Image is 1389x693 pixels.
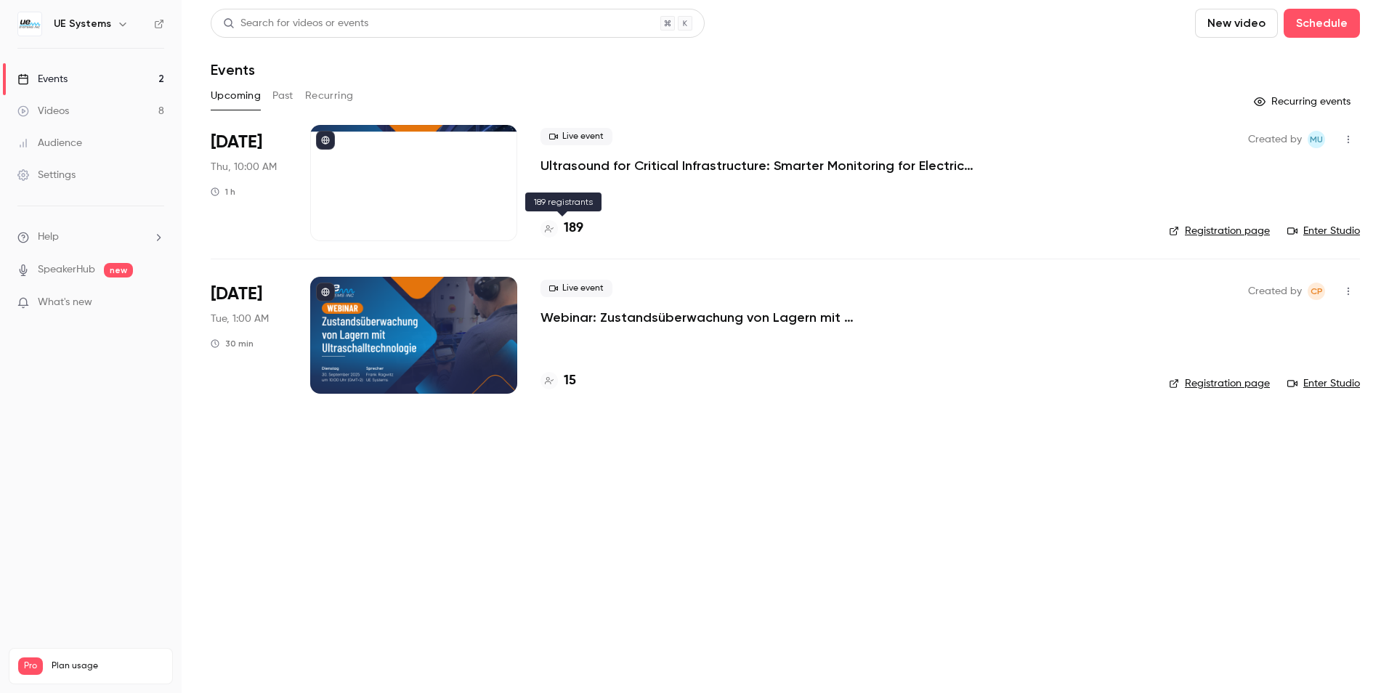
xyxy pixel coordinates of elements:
[564,219,583,238] h4: 189
[540,280,612,297] span: Live event
[17,136,82,150] div: Audience
[38,230,59,245] span: Help
[211,84,261,108] button: Upcoming
[1248,131,1302,148] span: Created by
[1169,224,1270,238] a: Registration page
[305,84,354,108] button: Recurring
[540,128,612,145] span: Live event
[211,131,262,154] span: [DATE]
[211,312,269,326] span: Tue, 1:00 AM
[17,168,76,182] div: Settings
[17,230,164,245] li: help-dropdown-opener
[564,371,576,391] h4: 15
[211,160,277,174] span: Thu, 10:00 AM
[1284,9,1360,38] button: Schedule
[272,84,293,108] button: Past
[18,12,41,36] img: UE Systems
[223,16,368,31] div: Search for videos or events
[38,262,95,277] a: SpeakerHub
[1247,90,1360,113] button: Recurring events
[104,263,133,277] span: new
[540,371,576,391] a: 15
[1287,376,1360,391] a: Enter Studio
[54,17,111,31] h6: UE Systems
[1308,131,1325,148] span: Marketing UE Systems
[540,309,976,326] a: Webinar: Zustandsüberwachung von Lagern mit Ultraschalltechnologie
[1308,283,1325,300] span: Cláudia Pereira
[52,660,163,672] span: Plan usage
[1311,283,1323,300] span: CP
[1169,376,1270,391] a: Registration page
[211,277,287,393] div: Sep 30 Tue, 10:00 AM (Europe/Amsterdam)
[211,338,254,349] div: 30 min
[17,72,68,86] div: Events
[540,219,583,238] a: 189
[1195,9,1278,38] button: New video
[540,157,976,174] a: Ultrasound for Critical Infrastructure: Smarter Monitoring for Electrical Systems
[147,296,164,309] iframe: Noticeable Trigger
[211,125,287,241] div: Sep 18 Thu, 1:00 PM (America/New York)
[18,657,43,675] span: Pro
[1248,283,1302,300] span: Created by
[17,104,69,118] div: Videos
[211,283,262,306] span: [DATE]
[1310,131,1323,148] span: MU
[211,186,235,198] div: 1 h
[1287,224,1360,238] a: Enter Studio
[38,295,92,310] span: What's new
[211,61,255,78] h1: Events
